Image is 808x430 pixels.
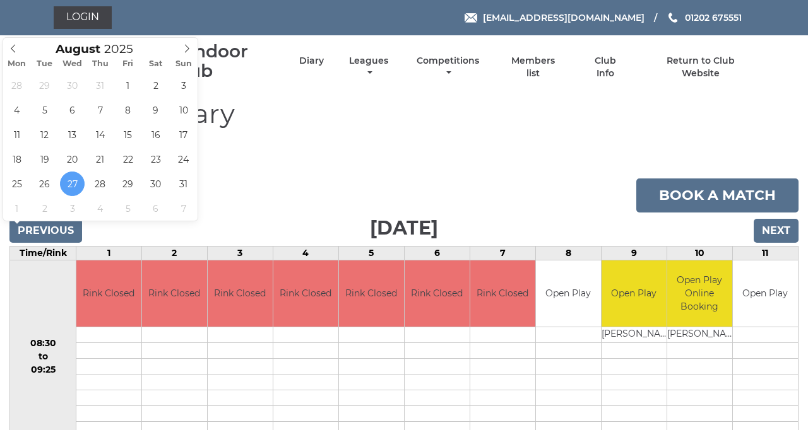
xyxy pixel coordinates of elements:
span: August 9, 2025 [143,98,168,122]
td: 1 [76,247,142,260]
span: September 6, 2025 [143,196,168,221]
td: [PERSON_NAME] [667,327,732,342]
td: 10 [667,247,732,260]
span: August 25, 2025 [4,171,29,196]
span: September 7, 2025 [171,196,196,221]
span: 01202 675551 [685,12,742,23]
span: August 30, 2025 [143,171,168,196]
span: August 15, 2025 [116,122,140,147]
span: Mon [3,60,31,68]
input: Next [754,219,799,243]
span: July 29, 2025 [32,73,57,98]
td: 9 [601,247,667,260]
td: Rink Closed [142,260,207,327]
span: August 7, 2025 [88,98,112,122]
span: August 26, 2025 [32,171,57,196]
span: August 4, 2025 [4,98,29,122]
td: 6 [404,247,470,260]
span: August 2, 2025 [143,73,168,98]
td: Rink Closed [470,260,535,327]
span: September 5, 2025 [116,196,140,221]
span: August 12, 2025 [32,122,57,147]
span: July 31, 2025 [88,73,112,98]
span: August 8, 2025 [116,98,140,122]
span: Tue [31,60,59,68]
span: August 5, 2025 [32,98,57,122]
span: Sun [170,60,198,68]
span: August 3, 2025 [171,73,196,98]
td: Open Play [602,260,667,327]
td: Time/Rink [10,247,76,260]
td: 7 [470,247,535,260]
td: [PERSON_NAME] [602,327,667,342]
input: Previous [9,219,82,243]
span: Fri [114,60,142,68]
span: August 1, 2025 [116,73,140,98]
span: September 1, 2025 [4,196,29,221]
span: August 19, 2025 [32,147,57,171]
a: Return to Club Website [648,55,754,79]
span: August 10, 2025 [171,98,196,122]
a: Diary [299,55,324,67]
span: August 24, 2025 [171,147,196,171]
td: 4 [273,247,338,260]
span: August 27, 2025 [60,171,85,196]
span: August 18, 2025 [4,147,29,171]
td: Open Play [536,260,601,327]
span: September 4, 2025 [88,196,112,221]
td: Open Play [733,260,798,327]
td: Open Play Online Booking [667,260,732,327]
span: August 14, 2025 [88,122,112,147]
span: September 3, 2025 [60,196,85,221]
span: August 20, 2025 [60,147,85,171]
img: Phone us [668,13,677,23]
span: August 31, 2025 [171,171,196,196]
a: Login [54,6,112,29]
a: Leagues [346,55,391,79]
a: Phone us 01202 675551 [667,11,742,25]
span: Wed [59,60,86,68]
td: 5 [338,247,404,260]
span: September 2, 2025 [32,196,57,221]
td: Rink Closed [273,260,338,327]
td: 3 [207,247,273,260]
span: August 13, 2025 [60,122,85,147]
img: Email [465,13,477,23]
span: August 28, 2025 [88,171,112,196]
span: August 17, 2025 [171,122,196,147]
span: August 22, 2025 [116,147,140,171]
span: August 16, 2025 [143,122,168,147]
span: Thu [86,60,114,68]
td: 11 [732,247,798,260]
span: August 29, 2025 [116,171,140,196]
a: Book a match [636,178,799,212]
input: Scroll to increment [100,42,150,56]
span: Scroll to increment [56,44,100,55]
a: Club Info [585,55,626,79]
span: Sat [142,60,170,68]
a: Competitions [413,55,482,79]
span: [EMAIL_ADDRESS][DOMAIN_NAME] [483,12,645,23]
a: Email [EMAIL_ADDRESS][DOMAIN_NAME] [465,11,645,25]
span: July 28, 2025 [4,73,29,98]
td: 2 [141,247,207,260]
a: Members list [504,55,562,79]
td: Rink Closed [76,260,141,327]
td: Rink Closed [339,260,404,327]
span: August 11, 2025 [4,122,29,147]
td: Rink Closed [405,260,470,327]
span: August 6, 2025 [60,98,85,122]
td: Rink Closed [208,260,273,327]
td: 8 [535,247,601,260]
span: August 23, 2025 [143,147,168,171]
h1: Bowls Club Diary [9,99,799,142]
span: August 21, 2025 [88,147,112,171]
span: July 30, 2025 [60,73,85,98]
